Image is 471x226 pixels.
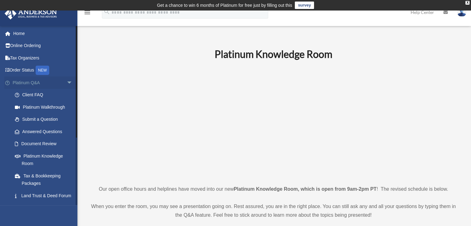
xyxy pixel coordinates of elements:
div: close [465,1,469,5]
a: Answered Questions [9,125,82,138]
a: Tax Organizers [4,52,82,64]
b: Platinum Knowledge Room [215,48,332,60]
a: Tax & Bookkeeping Packages [9,170,82,189]
div: Get a chance to win 6 months of Platinum for free just by filling out this [157,2,292,9]
i: menu [84,9,91,16]
a: Land Trust & Deed Forum [9,189,82,202]
i: search [103,8,110,15]
a: Submit a Question [9,113,82,126]
a: survey [295,2,314,9]
a: Platinum Knowledge Room [9,150,79,170]
a: Order StatusNEW [4,64,82,77]
strong: Platinum Knowledge Room, which is open from 9am-2pm PT [234,186,377,192]
a: Document Review [9,138,82,150]
img: User Pic [457,8,466,17]
a: Home [4,27,82,40]
span: arrow_drop_down [67,76,79,89]
a: Platinum Walkthrough [9,101,82,113]
p: Our open office hours and helplines have moved into our new ! The revised schedule is below. [88,185,459,193]
a: menu [84,11,91,16]
a: Portal Feedback [9,202,82,214]
iframe: 231110_Toby_KnowledgeRoom [181,69,366,173]
a: Platinum Q&Aarrow_drop_down [4,76,82,89]
p: When you enter the room, you may see a presentation going on. Rest assured, you are in the right ... [88,202,459,219]
div: NEW [36,66,49,75]
img: Anderson Advisors Platinum Portal [3,7,59,20]
a: Client FAQ [9,89,82,101]
a: Online Ordering [4,40,82,52]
